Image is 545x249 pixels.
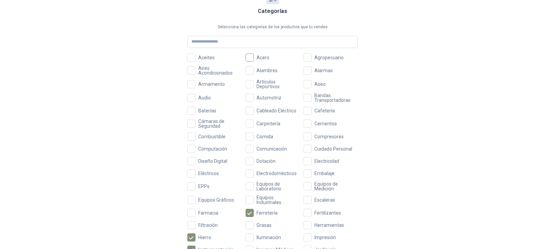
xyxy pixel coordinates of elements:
span: Comida [254,134,276,139]
span: Embalaje [312,171,337,176]
span: Comunicación [254,146,290,151]
span: Alambres [254,68,280,73]
p: Selecciona las categorías de los productos que tu vendes [187,24,358,30]
span: Artículos Deportivos [254,79,300,89]
span: Bandas Transportadoras [312,93,358,103]
span: Computación [196,146,230,151]
span: Compresores [312,134,346,139]
span: Armamento [196,82,228,87]
span: Cámaras de Seguridad [196,119,242,128]
span: Combustible [196,134,228,139]
span: Electricidad [312,159,342,164]
span: Aceites [196,55,217,60]
span: Electrodomésticos [254,171,299,176]
span: Impresión [312,235,339,240]
span: Fertilizantes [312,211,344,215]
span: Diseño Digital [196,159,230,164]
span: Farmacia [196,211,221,215]
span: Equipos Industriales [254,195,300,205]
span: Baterías [196,108,219,113]
span: Cuidado Personal [312,146,355,151]
span: Alarmas [312,68,336,73]
span: Hierro [196,235,214,240]
span: Equipos Gráficos [196,198,237,202]
span: Escaleras [312,198,338,202]
span: Aires Acondicionados [196,66,242,75]
span: EPPs [196,184,212,189]
h3: Categorías [258,7,287,16]
span: Eléctricos [196,171,222,176]
span: Grasas [254,223,274,228]
span: Ferretería [254,211,280,215]
span: Iluminación [254,235,284,240]
span: Dotación [254,159,278,164]
span: Cementos [312,121,340,126]
span: Carpintería [254,121,283,126]
span: Automotriz [254,95,284,100]
span: Aseo [312,82,328,87]
span: Audio [196,95,214,100]
span: Cafetería [312,108,338,113]
span: Equipos de Medición [312,182,358,191]
span: Cableado Eléctrico [254,108,299,113]
span: Herramientas [312,223,347,228]
span: Equipos de Laboratorio [254,182,300,191]
span: Acero [254,55,272,60]
span: Agropecuario [312,55,346,60]
span: Filtración [196,223,220,228]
